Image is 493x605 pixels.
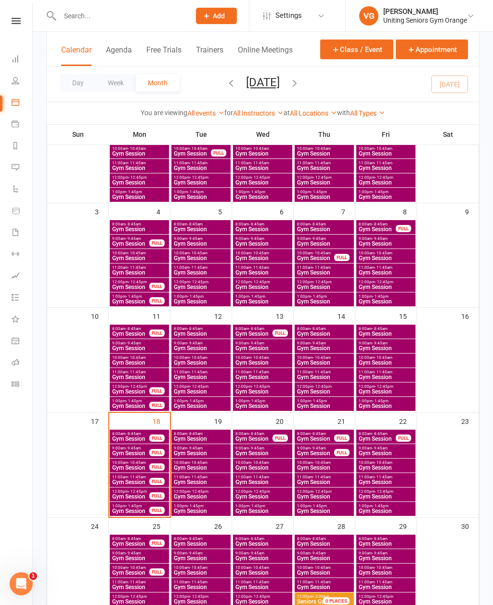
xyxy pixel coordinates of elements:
[126,222,141,226] span: - 8:45am
[173,151,211,157] span: Gym Session
[297,384,352,389] span: 12:00pm
[372,237,388,241] span: - 9:45am
[235,270,290,276] span: Gym Session
[235,374,290,380] span: Gym Session
[375,370,392,374] span: - 11:45am
[358,341,414,345] span: 9:00am
[375,265,392,270] span: - 11:45am
[313,370,331,374] span: - 11:45am
[358,255,414,261] span: Gym Session
[358,331,414,337] span: Gym Session
[112,370,167,374] span: 11:00am
[375,355,392,360] span: - 10:45am
[173,222,229,226] span: 8:00am
[297,360,352,366] span: Gym Session
[149,329,165,337] div: FULL
[57,9,183,23] input: Search...
[173,180,229,185] span: Gym Session
[126,294,142,299] span: - 1:45pm
[334,254,350,261] div: FULL
[173,294,229,299] span: 1:00pm
[280,203,293,219] div: 6
[95,203,108,219] div: 3
[235,165,290,171] span: Gym Session
[190,265,208,270] span: - 11:45am
[196,45,223,66] button: Trainers
[126,190,142,194] span: - 1:45pm
[235,251,290,255] span: 10:00am
[173,241,229,247] span: Gym Session
[358,284,414,290] span: Gym Session
[235,341,290,345] span: 9:00am
[149,297,165,304] div: FULL
[128,146,146,151] span: - 10:45am
[358,280,414,284] span: 12:00pm
[112,146,167,151] span: 10:00am
[358,175,414,180] span: 12:00pm
[341,203,355,219] div: 7
[249,237,264,241] span: - 9:45am
[372,222,388,226] span: - 8:45am
[320,39,393,59] button: Class / Event
[235,389,290,395] span: Gym Session
[96,74,136,92] button: Week
[235,255,290,261] span: Gym Session
[190,355,208,360] span: - 10:45am
[313,146,331,151] span: - 10:45am
[235,265,290,270] span: 11:00am
[311,327,326,331] span: - 8:45am
[146,45,182,66] button: Free Trials
[173,190,229,194] span: 1:00pm
[396,39,468,59] button: Appointment
[173,331,229,337] span: Gym Session
[173,226,229,232] span: Gym Session
[10,572,33,595] iframe: Intercom live chat
[126,399,142,403] span: - 1:45pm
[358,226,396,232] span: Gym Session
[112,180,167,185] span: Gym Session
[358,165,414,171] span: Gym Session
[112,165,167,171] span: Gym Session
[190,175,208,180] span: - 12:45pm
[12,331,33,353] a: General attendance kiosk mode
[249,190,265,194] span: - 1:45pm
[173,355,229,360] span: 10:00am
[173,284,229,290] span: Gym Session
[297,345,352,351] span: Gym Session
[358,241,414,247] span: Gym Session
[112,270,167,276] span: Gym Session
[297,327,352,331] span: 8:00am
[60,74,96,92] button: Day
[112,241,150,247] span: Gym Session
[173,341,229,345] span: 9:00am
[187,109,224,117] a: All events
[358,194,414,200] span: Gym Session
[403,203,416,219] div: 8
[373,294,389,299] span: - 1:45pm
[372,327,388,331] span: - 8:45am
[358,327,414,331] span: 8:00am
[359,6,378,26] div: VG
[297,341,352,345] span: 9:00am
[251,370,269,374] span: - 11:45am
[313,355,331,360] span: - 10:45am
[188,399,204,403] span: - 1:45pm
[235,146,290,151] span: 10:00am
[358,360,414,366] span: Gym Session
[12,49,33,71] a: Dashboard
[112,294,150,299] span: 1:00pm
[399,308,416,324] div: 15
[350,109,385,117] a: All Types
[61,45,91,66] button: Calendar
[112,399,150,403] span: 1:00pm
[235,194,290,200] span: Gym Session
[375,384,393,389] span: - 12:45pm
[417,124,479,145] th: Sat
[173,360,229,366] span: Gym Session
[12,71,33,92] a: People
[358,265,414,270] span: 11:00am
[136,74,180,92] button: Month
[358,237,414,241] span: 9:00am
[187,222,203,226] span: - 8:45am
[297,370,352,374] span: 11:00am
